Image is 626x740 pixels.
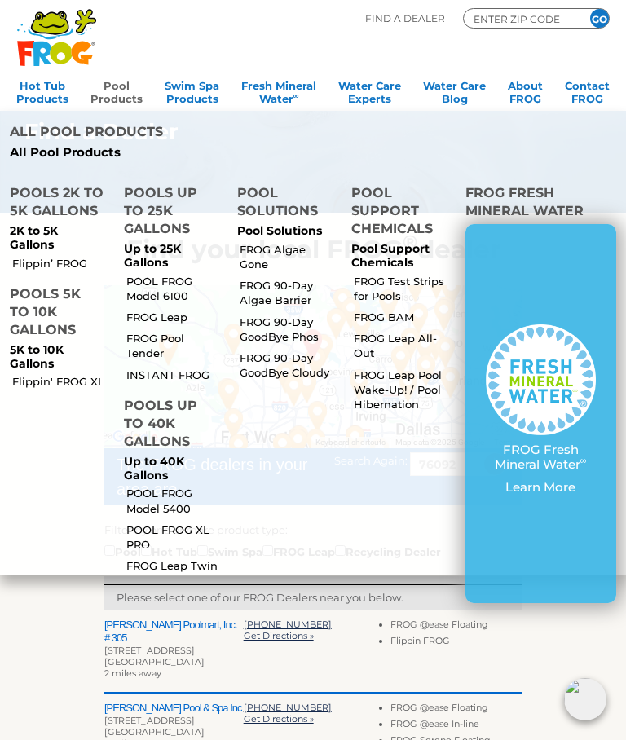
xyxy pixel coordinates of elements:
[126,522,224,552] a: POOL FROG XL PRO
[241,74,316,107] a: Fresh MineralWater∞
[124,455,218,482] p: Up to 40K Gallons
[486,324,596,502] a: FROG Fresh Mineral Water∞ Learn More
[104,619,244,645] h2: [PERSON_NAME] Poolmart, Inc. # 305
[390,718,522,734] li: FROG @ease In-line
[126,310,224,324] a: FROG Leap
[472,11,570,26] input: Zip Code Form
[10,145,301,160] a: All Pool Products
[390,619,522,635] li: FROG @ease Floating
[365,8,445,29] p: Find A Dealer
[590,9,609,28] input: GO
[423,74,486,107] a: Water CareBlog
[240,242,337,271] a: FROG Algae Gone
[240,350,337,380] a: FROG 90-Day GoodBye Cloudy
[165,74,219,107] a: Swim SpaProducts
[104,645,244,656] div: [STREET_ADDRESS]
[104,656,244,667] div: [GEOGRAPHIC_DATA]
[240,278,337,307] a: FROG 90-Day Algae Barrier
[124,397,218,455] h4: Pools up to 40K Gallons
[508,74,543,107] a: AboutFROG
[104,702,244,715] h2: [PERSON_NAME] Pool & Spa Inc
[486,443,596,472] p: FROG Fresh Mineral Water
[124,242,218,270] p: Up to 25K Gallons
[240,315,337,344] a: FROG 90-Day GoodBye Phos
[104,726,244,738] div: [GEOGRAPHIC_DATA]
[564,678,606,720] img: openIcon
[126,331,224,360] a: FROG Pool Tender
[10,123,301,145] h4: All Pool Products
[351,242,446,270] p: Pool Support Chemicals
[10,285,104,343] h4: Pools 5K to 10K Gallons
[293,91,299,100] sup: ∞
[237,223,322,238] a: Pool Solutions
[16,74,68,107] a: Hot TubProducts
[10,184,104,224] h4: Pools 2K to 5K Gallons
[90,74,143,107] a: PoolProducts
[126,558,224,573] a: FROG Leap Twin
[390,635,522,651] li: Flippin FROG
[10,343,104,371] p: 5K to 10K Gallons
[237,184,332,224] h4: Pool Solutions
[565,74,610,107] a: ContactFROG
[354,331,452,360] a: FROG Leap All-Out
[12,374,110,389] a: Flippin' FROG XL
[126,486,224,515] a: POOL FROG Model 5400
[465,184,616,224] h4: FROG Fresh Mineral Water
[12,256,110,271] a: Flippin’ FROG
[244,630,314,641] a: Get Directions »
[104,715,244,726] div: [STREET_ADDRESS]
[354,310,452,324] a: FROG BAM
[486,480,596,495] p: Learn More
[390,702,522,718] li: FROG @ease Floating
[126,368,224,382] a: INSTANT FROG
[244,713,314,725] a: Get Directions »
[338,74,401,107] a: Water CareExperts
[126,274,224,303] a: POOL FROG Model 6100
[244,619,332,630] a: [PHONE_NUMBER]
[351,184,446,242] h4: Pool Support Chemicals
[104,667,161,679] span: 2 miles away
[10,224,104,252] p: 2K to 5K Gallons
[244,702,332,713] a: [PHONE_NUMBER]
[580,455,587,466] sup: ∞
[354,368,452,412] a: FROG Leap Pool Wake-Up! / Pool Hibernation
[354,274,452,303] a: FROG Test Strips for Pools
[124,184,218,242] h4: Pools up to 25K Gallons
[117,589,509,606] p: Please select one of our FROG Dealers near you below.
